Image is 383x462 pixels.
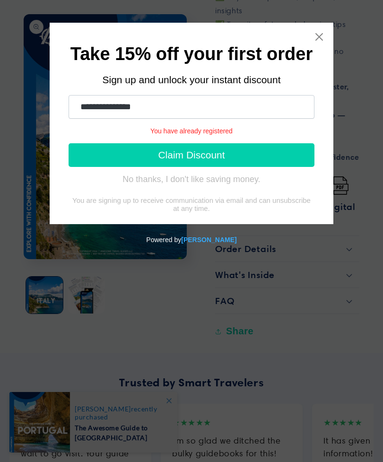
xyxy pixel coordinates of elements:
[181,236,236,244] a: Powered by Tydal
[314,32,324,42] a: Close widget
[69,143,314,167] button: Claim Discount
[69,123,314,139] div: You have already registered
[122,174,260,184] div: No thanks, I don't like saving money.
[69,74,314,86] div: Sign up and unlock your instant discount
[4,224,379,255] div: Powered by
[69,46,314,62] h1: Take 15% off your first order
[69,196,314,212] div: You are signing up to receive communication via email and can unsubscribe at any time.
